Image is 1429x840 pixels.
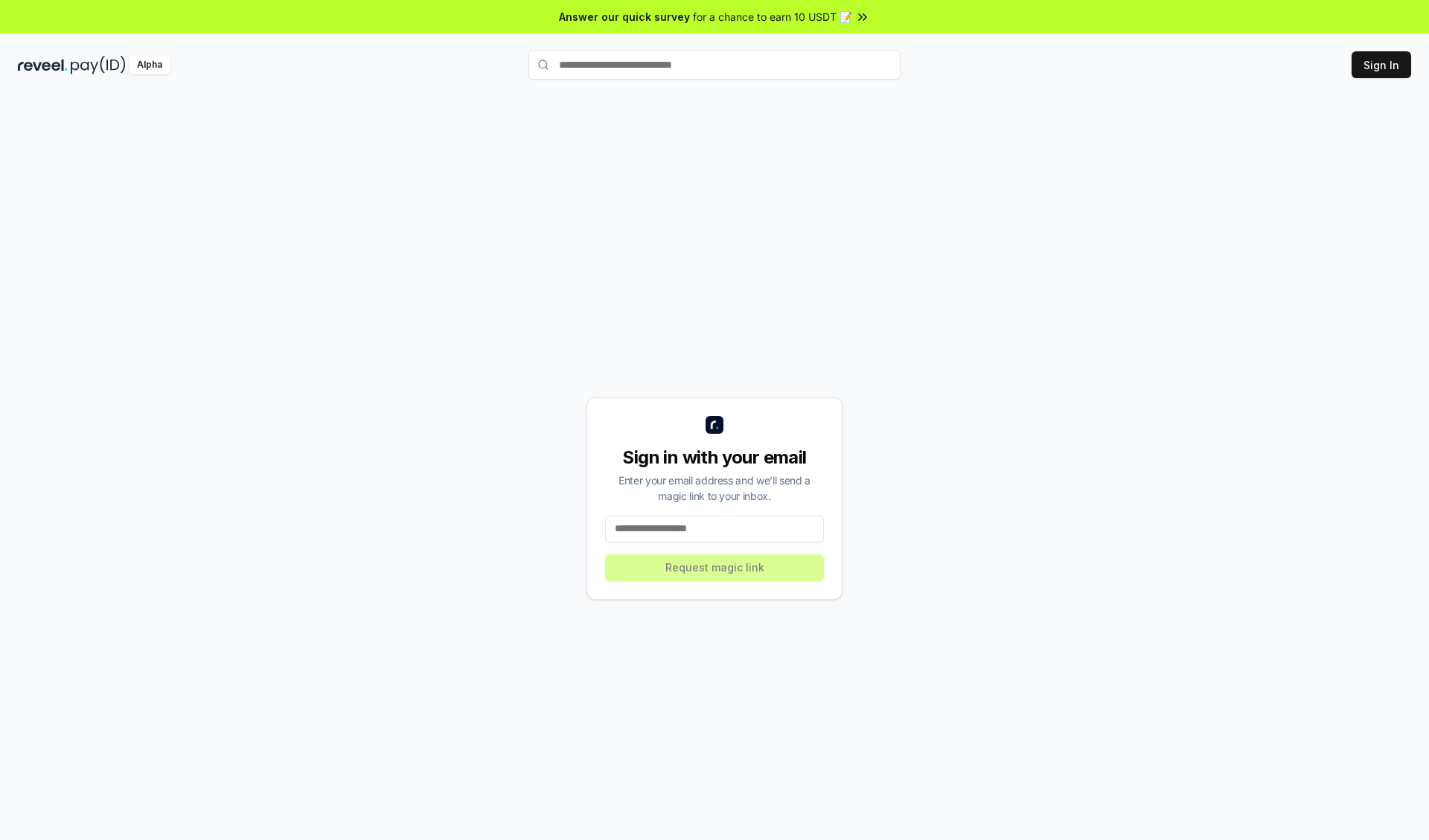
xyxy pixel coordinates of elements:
span: Answer our quick survey [559,9,690,25]
div: Enter your email address and we’ll send a magic link to your inbox. [605,472,824,504]
span: for a chance to earn 10 USDT 📝 [693,9,852,25]
div: Sign in with your email [605,446,824,469]
img: pay_id [71,56,126,74]
div: Alpha [129,56,170,74]
button: Sign In [1352,51,1411,78]
img: logo_small [706,416,723,434]
img: reveel_dark [18,56,68,74]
